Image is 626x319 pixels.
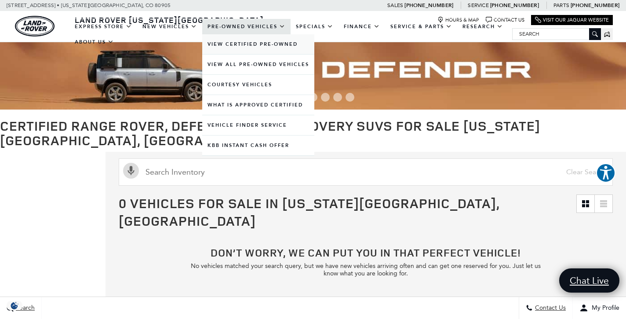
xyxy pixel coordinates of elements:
[69,15,269,25] a: Land Rover [US_STATE][GEOGRAPHIC_DATA]
[202,75,314,95] a: Courtesy Vehicles
[119,194,499,230] span: 0 Vehicles for Sale in [US_STATE][GEOGRAPHIC_DATA], [GEOGRAPHIC_DATA]
[404,2,453,9] a: [PHONE_NUMBER]
[333,93,342,102] span: Go to slide 6
[346,93,354,102] span: Go to slide 7
[202,115,314,135] a: Vehicle Finder Service
[15,16,55,37] a: land-rover
[75,15,264,25] span: Land Rover [US_STATE][GEOGRAPHIC_DATA]
[596,163,615,184] aside: Accessibility Help Desk
[69,19,512,50] nav: Main Navigation
[559,268,619,293] a: Chat Live
[577,195,594,213] a: Grid View
[533,304,566,312] span: Contact Us
[468,2,488,8] span: Service
[186,247,545,258] h2: Don’t worry, we can put you in that perfect vehicle!
[385,19,457,34] a: Service & Parts
[202,55,314,74] a: View All Pre-Owned Vehicles
[7,2,171,8] a: [STREET_ADDRESS] • [US_STATE][GEOGRAPHIC_DATA], CO 80905
[490,2,539,9] a: [PHONE_NUMBER]
[186,262,545,277] p: No vehicles matched your search query, but we have new vehicles arriving often and can get one re...
[387,2,403,8] span: Sales
[202,19,291,34] a: Pre-Owned Vehicles
[202,34,314,54] a: View Certified Pre-Owned
[588,304,619,312] span: My Profile
[437,17,479,23] a: Hours & Map
[202,136,314,155] a: KBB Instant Cash Offer
[15,16,55,37] img: Land Rover
[573,297,626,319] button: Open user profile menu
[119,158,613,186] input: Search Inventory
[4,301,25,310] div: Privacy Settings
[69,19,137,34] a: EXPRESS STORE
[486,17,524,23] a: Contact Us
[137,19,202,34] a: New Vehicles
[321,93,330,102] span: Go to slide 5
[202,95,314,115] a: What Is Approved Certified
[123,163,139,179] svg: Click to toggle on voice search
[553,2,569,8] span: Parts
[571,2,619,9] a: [PHONE_NUMBER]
[457,19,508,34] a: Research
[565,275,613,286] span: Chat Live
[291,19,338,34] a: Specials
[338,19,385,34] a: Finance
[513,29,601,39] input: Search
[596,163,615,183] button: Explore your accessibility options
[69,34,119,50] a: About Us
[535,17,609,23] a: Visit Our Jaguar Website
